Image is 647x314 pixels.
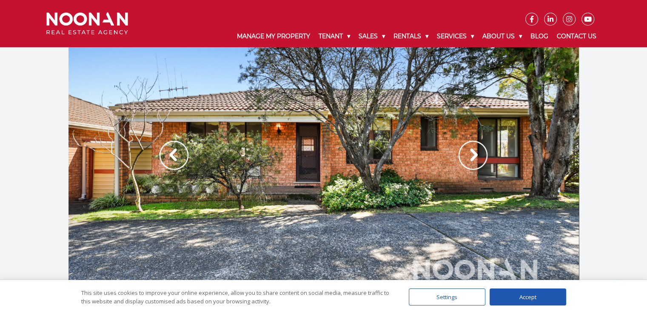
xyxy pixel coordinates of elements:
a: Services [433,26,478,47]
img: Arrow slider [160,141,188,170]
img: Arrow slider [459,141,487,170]
a: Contact Us [553,26,601,47]
a: Blog [526,26,553,47]
a: Sales [354,26,389,47]
a: Tenant [314,26,354,47]
a: Rentals [389,26,433,47]
a: About Us [478,26,526,47]
img: Noonan Real Estate Agency [46,12,128,35]
div: Accept [490,288,566,305]
div: This site uses cookies to improve your online experience, allow you to share content on social me... [81,288,392,305]
a: Manage My Property [233,26,314,47]
div: Settings [409,288,485,305]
